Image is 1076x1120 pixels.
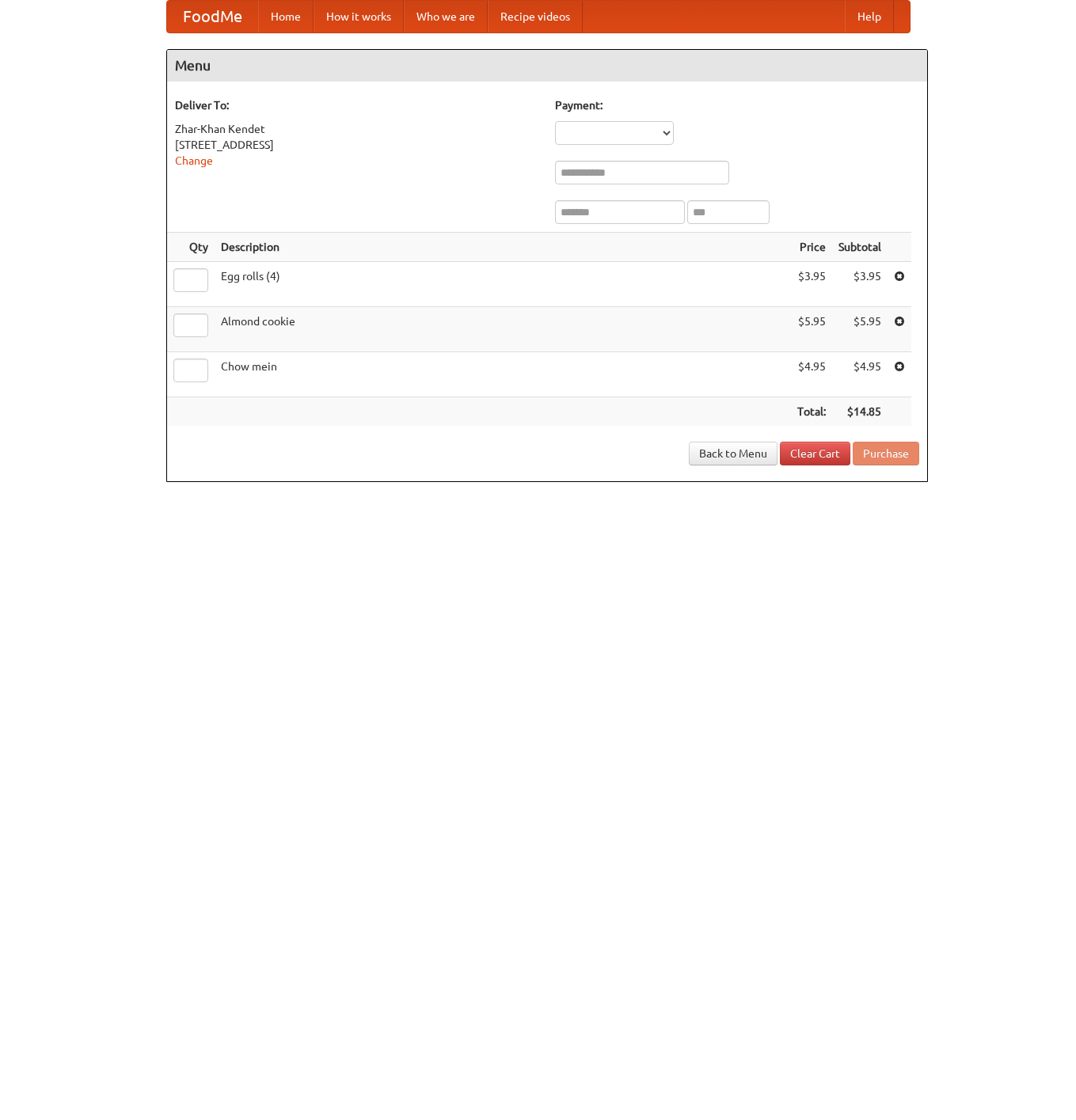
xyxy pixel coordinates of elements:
[791,397,832,427] th: Total:
[832,233,888,262] th: Subtotal
[791,352,832,397] td: $4.95
[314,1,404,32] a: How it works
[215,262,791,307] td: Egg rolls (4)
[175,154,213,167] a: Change
[167,233,215,262] th: Qty
[555,97,919,113] h5: Payment:
[832,352,888,397] td: $4.95
[791,262,832,307] td: $3.95
[791,233,832,262] th: Price
[791,307,832,352] td: $5.95
[175,97,539,113] h5: Deliver To:
[689,442,778,465] a: Back to Menu
[488,1,583,32] a: Recipe videos
[853,442,919,465] button: Purchase
[175,121,539,137] div: Zhar-Khan Kendet
[832,262,888,307] td: $3.95
[780,442,850,465] a: Clear Cart
[215,233,791,262] th: Description
[832,397,888,427] th: $14.85
[175,137,539,153] div: [STREET_ADDRESS]
[404,1,488,32] a: Who we are
[215,307,791,352] td: Almond cookie
[258,1,314,32] a: Home
[832,307,888,352] td: $5.95
[215,352,791,397] td: Chow mein
[845,1,894,32] a: Help
[167,50,927,82] h4: Menu
[167,1,258,32] a: FoodMe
